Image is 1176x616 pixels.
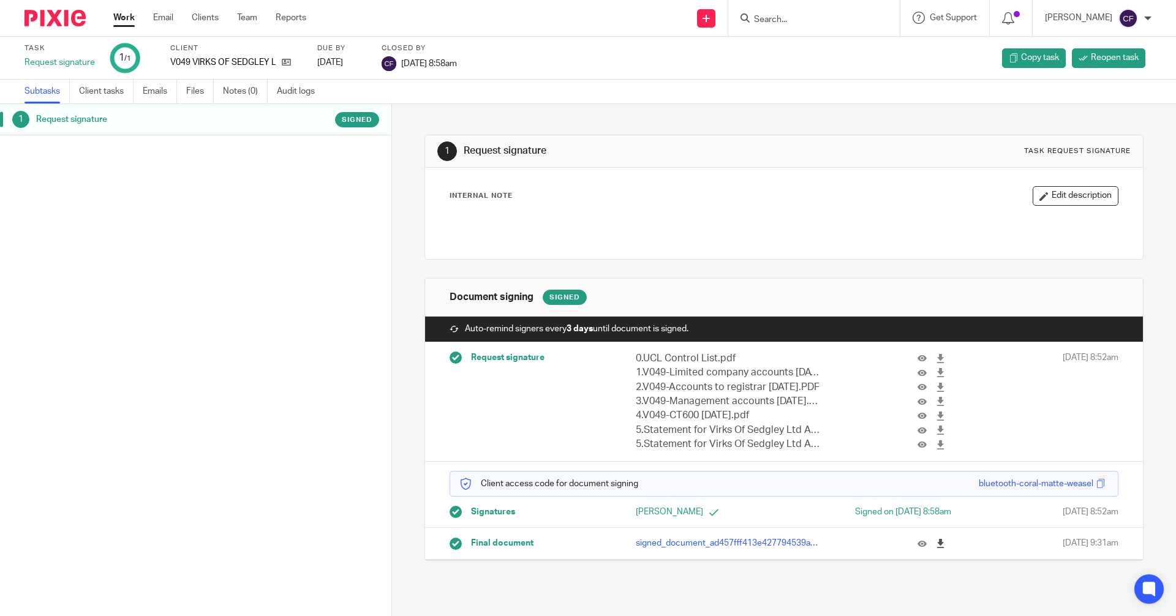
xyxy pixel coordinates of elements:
[636,506,784,518] p: [PERSON_NAME]
[471,351,545,364] span: Request signature
[124,55,131,62] small: /1
[459,478,638,490] p: Client access code for document signing
[1063,351,1118,452] span: [DATE] 8:52am
[636,423,821,437] p: 5.Statement for Virks Of Sedgley Ltd As At [DATE] (BML).pdf
[79,80,134,103] a: Client tasks
[450,291,533,304] h1: Document signing
[382,56,396,71] img: svg%3E
[437,141,457,161] div: 1
[153,12,173,24] a: Email
[192,12,219,24] a: Clients
[317,56,366,69] div: [DATE]
[36,110,265,129] h1: Request signature
[24,43,95,53] label: Task
[471,537,533,549] span: Final document
[317,43,366,53] label: Due by
[1091,51,1139,64] span: Reopen task
[186,80,214,103] a: Files
[636,351,821,366] p: 0.UCL Control List.pdf
[450,191,513,201] p: Internal Note
[979,478,1093,490] div: bluetooth-coral-matte-weasel
[113,12,135,24] a: Work
[465,323,688,335] span: Auto-remind signers every until document is signed.
[636,394,821,408] p: 3.V049-Management accounts [DATE].PDF
[1063,537,1118,549] span: [DATE] 9:31am
[143,80,177,103] a: Emails
[24,56,95,69] div: Request signature
[1063,506,1118,518] span: [DATE] 8:52am
[1045,12,1112,24] p: [PERSON_NAME]
[543,290,587,305] div: Signed
[636,437,821,451] p: 5.Statement for Virks Of Sedgley Ltd As At [DATE] (BSL).pdf
[24,10,86,26] img: Pixie
[170,56,276,69] p: V049 VIRKS OF SEDGLEY LTD
[1118,9,1138,28] img: svg%3E
[567,325,593,333] strong: 3 days
[1033,186,1118,206] button: Edit description
[276,12,306,24] a: Reports
[636,408,821,423] p: 4.V049-CT600 [DATE].pdf
[1024,146,1131,156] div: Task request signature
[471,506,515,518] span: Signatures
[636,380,821,394] p: 2.V049-Accounts to registrar [DATE].PDF
[636,537,821,549] p: signed_document_ad457fff413e427794539ac1c0f3e10b.pdf
[223,80,268,103] a: Notes (0)
[1072,48,1145,68] a: Reopen task
[382,43,457,53] label: Closed by
[24,80,70,103] a: Subtasks
[753,15,863,26] input: Search
[237,12,257,24] a: Team
[803,506,951,518] div: Signed on [DATE] 8:58am
[636,366,821,380] p: 1.V049-Limited company accounts [DATE].PDF
[342,115,372,125] span: Signed
[277,80,324,103] a: Audit logs
[1002,48,1066,68] a: Copy task
[12,111,29,128] div: 1
[464,145,810,157] h1: Request signature
[401,59,457,67] span: [DATE] 8:58am
[1021,51,1059,64] span: Copy task
[170,43,302,53] label: Client
[930,13,977,22] span: Get Support
[119,51,131,65] div: 1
